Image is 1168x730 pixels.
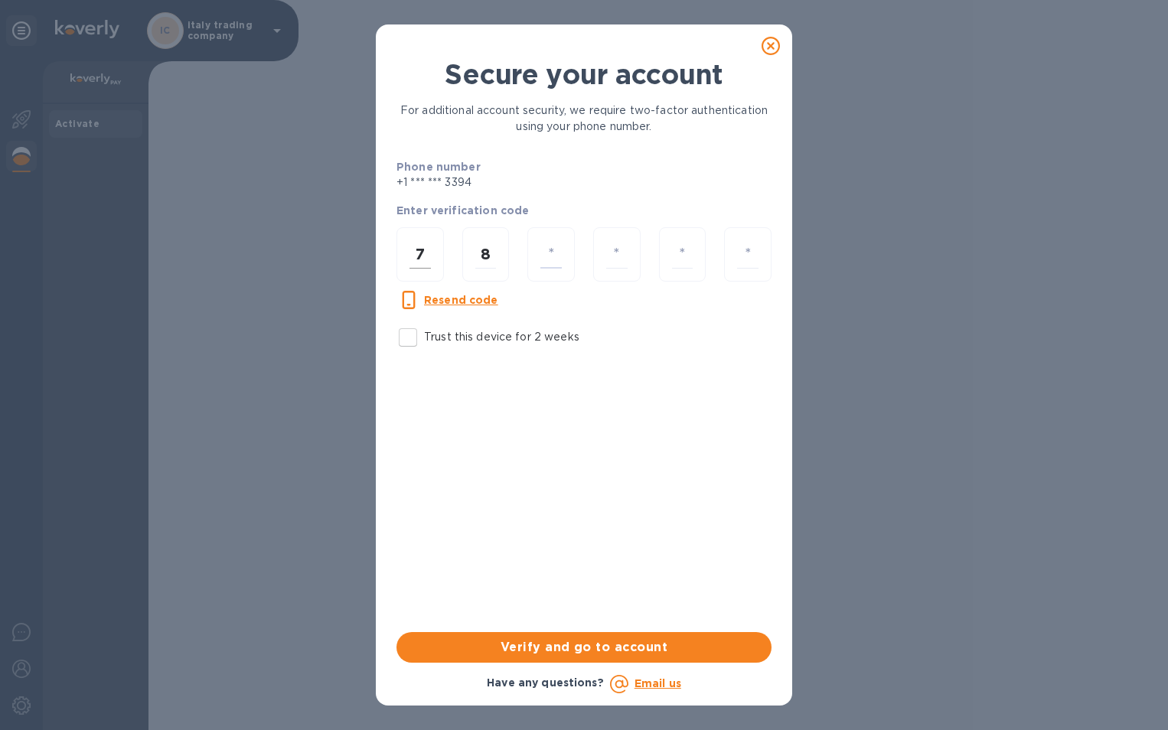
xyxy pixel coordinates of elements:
[635,677,681,689] a: Email us
[396,203,772,218] p: Enter verification code
[409,638,759,657] span: Verify and go to account
[424,329,579,345] p: Trust this device for 2 weeks
[396,103,772,135] p: For additional account security, we require two-factor authentication using your phone number.
[396,58,772,90] h1: Secure your account
[396,161,481,173] b: Phone number
[396,632,772,663] button: Verify and go to account
[487,676,604,689] b: Have any questions?
[424,294,498,306] u: Resend code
